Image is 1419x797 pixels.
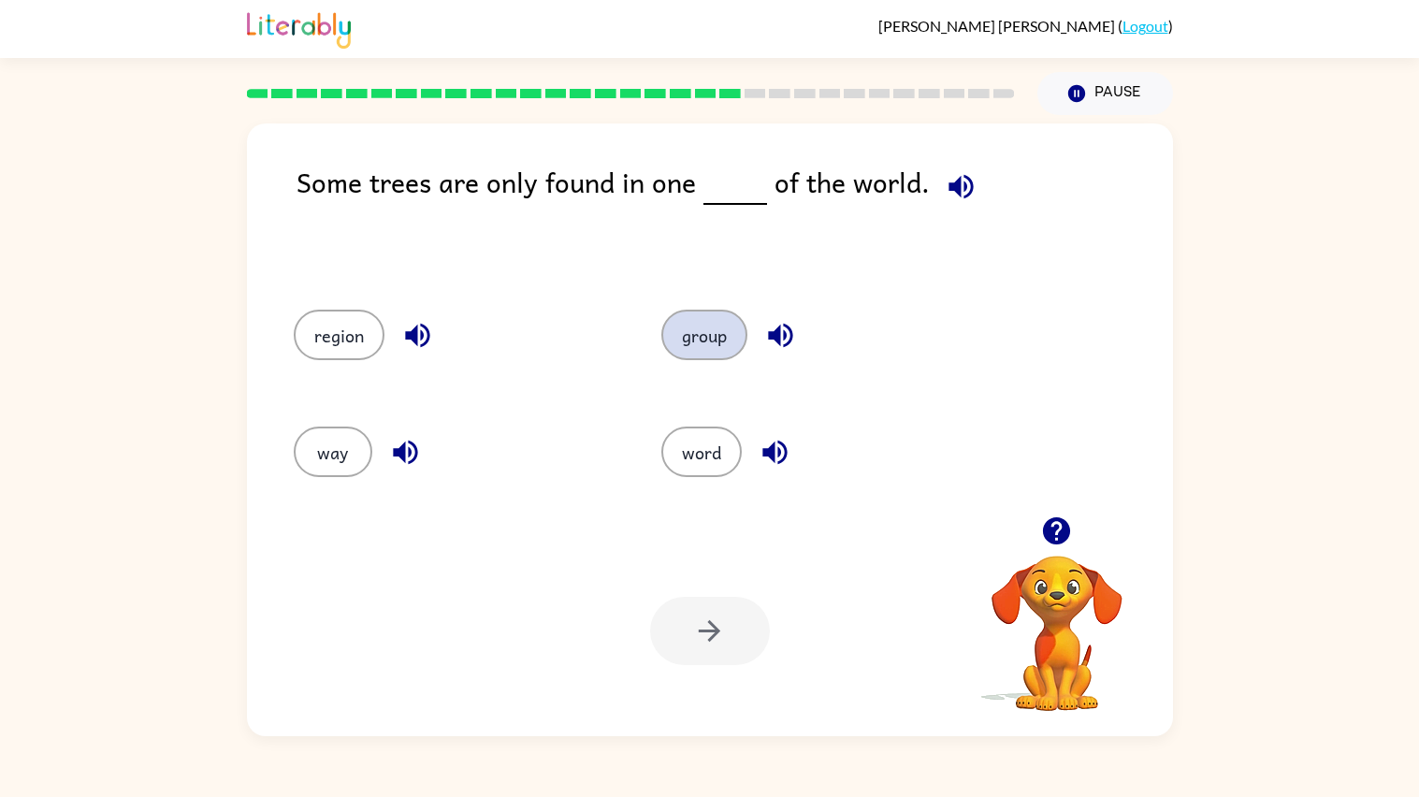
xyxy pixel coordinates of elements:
[878,17,1118,35] span: [PERSON_NAME] [PERSON_NAME]
[247,7,351,49] img: Literably
[878,17,1173,35] div: ( )
[1122,17,1168,35] a: Logout
[294,310,384,360] button: region
[297,161,1173,272] div: Some trees are only found in one of the world.
[661,310,747,360] button: group
[963,527,1151,714] video: Your browser must support playing .mp4 files to use Literably. Please try using another browser.
[1037,72,1173,115] button: Pause
[661,427,742,477] button: word
[294,427,372,477] button: way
